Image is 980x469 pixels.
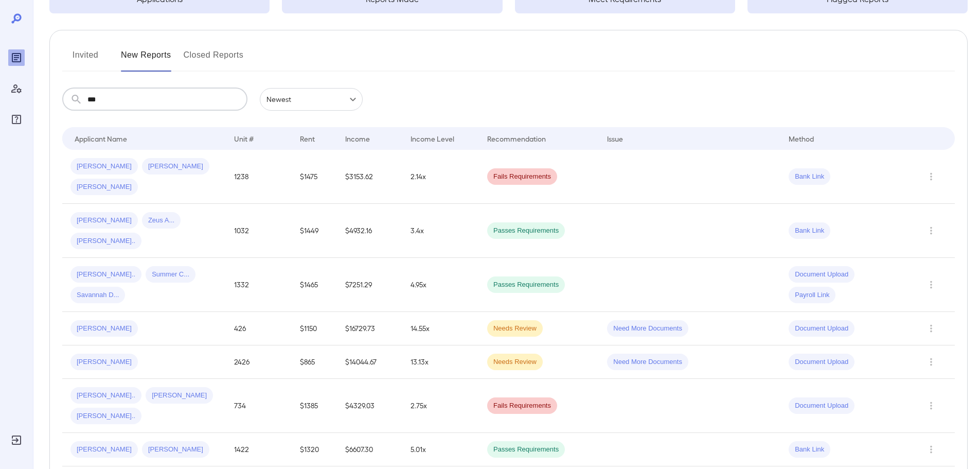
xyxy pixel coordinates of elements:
[142,162,209,171] span: [PERSON_NAME]
[487,324,543,334] span: Needs Review
[789,324,854,334] span: Document Upload
[70,391,141,401] span: [PERSON_NAME]..
[226,345,291,379] td: 2426
[411,132,454,145] div: Income Level
[337,258,402,312] td: $7251.29
[789,445,830,455] span: Bank Link
[292,312,337,345] td: $1150
[292,150,337,204] td: $1475
[337,433,402,466] td: $6607.30
[70,216,138,225] span: [PERSON_NAME]
[70,411,141,421] span: [PERSON_NAME]..
[62,47,109,72] button: Invited
[70,290,125,300] span: Savannah D...
[70,162,138,171] span: [PERSON_NAME]
[923,168,939,185] button: Row Actions
[70,270,141,280] span: [PERSON_NAME]..
[8,111,25,128] div: FAQ
[487,172,557,182] span: Fails Requirements
[402,312,479,345] td: 14.55x
[789,172,830,182] span: Bank Link
[70,236,141,246] span: [PERSON_NAME]..
[923,397,939,414] button: Row Actions
[292,433,337,466] td: $1320
[292,204,337,258] td: $1449
[923,320,939,337] button: Row Actions
[487,445,565,455] span: Passes Requirements
[70,357,138,367] span: [PERSON_NAME]
[402,433,479,466] td: 5.01x
[487,132,546,145] div: Recommendation
[142,445,209,455] span: [PERSON_NAME]
[607,357,688,367] span: Need More Documents
[487,280,565,290] span: Passes Requirements
[402,345,479,379] td: 13.13x
[300,132,316,145] div: Rent
[487,226,565,236] span: Passes Requirements
[789,357,854,367] span: Document Upload
[226,258,291,312] td: 1332
[789,132,814,145] div: Method
[146,391,213,401] span: [PERSON_NAME]
[75,132,127,145] div: Applicant Name
[923,441,939,458] button: Row Actions
[184,47,244,72] button: Closed Reports
[292,379,337,433] td: $1385
[8,432,25,448] div: Log Out
[226,150,291,204] td: 1238
[337,312,402,345] td: $16729.73
[789,290,835,300] span: Payroll Link
[292,345,337,379] td: $865
[70,445,138,455] span: [PERSON_NAME]
[607,324,688,334] span: Need More Documents
[234,132,254,145] div: Unit #
[402,150,479,204] td: 2.14x
[337,204,402,258] td: $4932.16
[337,345,402,379] td: $14044.67
[292,258,337,312] td: $1465
[70,182,138,192] span: [PERSON_NAME]
[260,88,363,111] div: Newest
[923,354,939,370] button: Row Actions
[8,49,25,66] div: Reports
[402,258,479,312] td: 4.95x
[402,379,479,433] td: 2.75x
[789,401,854,411] span: Document Upload
[607,132,623,145] div: Issue
[337,379,402,433] td: $4329.03
[487,357,543,367] span: Needs Review
[226,204,291,258] td: 1032
[226,312,291,345] td: 426
[226,379,291,433] td: 734
[8,80,25,97] div: Manage Users
[923,276,939,293] button: Row Actions
[142,216,181,225] span: Zeus A...
[923,222,939,239] button: Row Actions
[337,150,402,204] td: $3153.62
[402,204,479,258] td: 3.4x
[789,270,854,280] span: Document Upload
[789,226,830,236] span: Bank Link
[70,324,138,334] span: [PERSON_NAME]
[121,47,171,72] button: New Reports
[487,401,557,411] span: Fails Requirements
[146,270,195,280] span: Summer C...
[345,132,370,145] div: Income
[226,433,291,466] td: 1422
